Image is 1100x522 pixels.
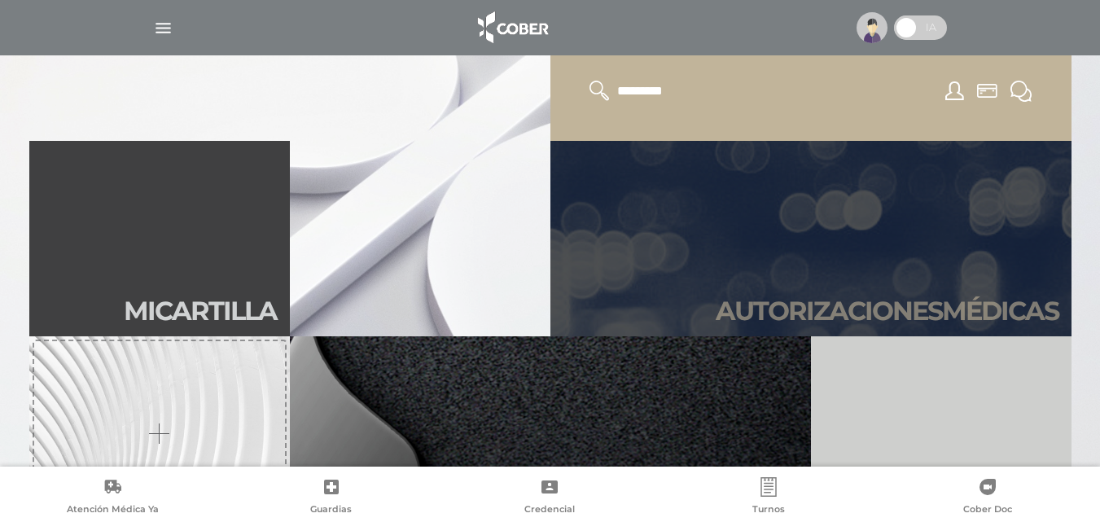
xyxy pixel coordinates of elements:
span: Credencial [524,503,575,518]
a: Cober Doc [878,477,1097,519]
img: profile-placeholder.svg [857,12,887,43]
a: Autorizacionesmédicas [550,141,1072,336]
h2: Autori zaciones médicas [716,296,1058,327]
span: Guardias [310,503,352,518]
a: Credencial [440,477,660,519]
a: Turnos [660,477,879,519]
img: logo_cober_home-white.png [469,8,554,47]
h2: Mi car tilla [124,296,277,327]
span: Atención Médica Ya [67,503,159,518]
a: Micartilla [29,141,290,336]
a: Guardias [222,477,441,519]
span: Turnos [752,503,785,518]
span: Cober Doc [963,503,1012,518]
img: Cober_menu-lines-white.svg [153,18,173,38]
a: Atención Médica Ya [3,477,222,519]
